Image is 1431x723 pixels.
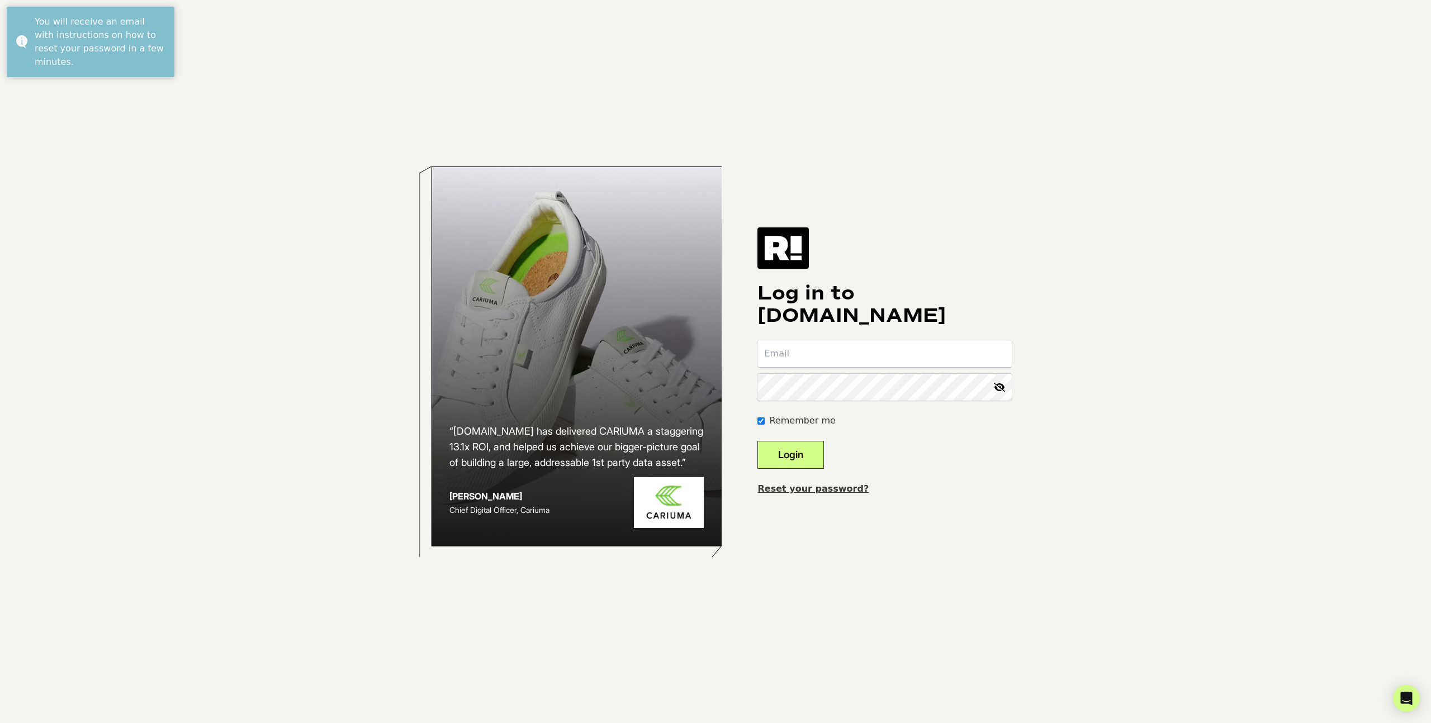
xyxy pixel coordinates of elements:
[757,282,1012,327] h1: Log in to [DOMAIN_NAME]
[449,505,549,515] span: Chief Digital Officer, Cariuma
[757,227,809,269] img: Retention.com
[769,414,835,427] label: Remember me
[757,441,824,469] button: Login
[449,424,704,470] h2: “[DOMAIN_NAME] has delivered CARIUMA a staggering 13.1x ROI, and helped us achieve our bigger-pic...
[35,15,166,69] div: You will receive an email with instructions on how to reset your password in a few minutes.
[757,340,1012,367] input: Email
[634,477,704,528] img: Cariuma
[1393,685,1420,712] div: Open Intercom Messenger
[449,491,522,502] strong: [PERSON_NAME]
[757,483,869,494] a: Reset your password?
